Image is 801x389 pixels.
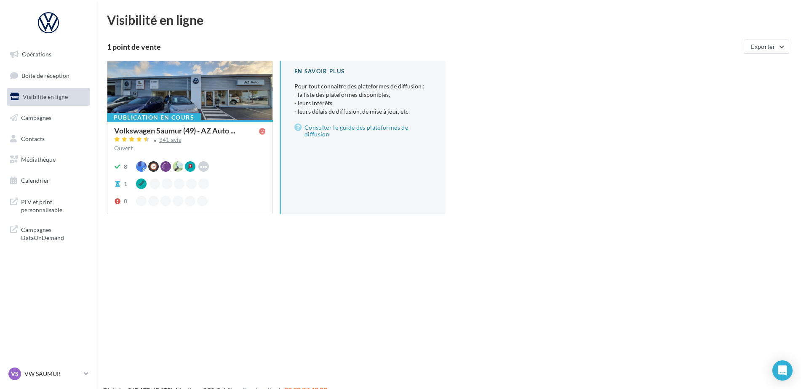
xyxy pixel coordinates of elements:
span: Médiathèque [21,156,56,163]
div: 341 avis [159,137,182,143]
div: Publication en cours [107,113,201,122]
a: Contacts [5,130,92,148]
div: Visibilité en ligne [107,13,791,26]
a: Campagnes [5,109,92,127]
span: Contacts [21,135,45,142]
li: - la liste des plateformes disponibles, [294,91,432,99]
button: Exporter [744,40,789,54]
a: PLV et print personnalisable [5,193,92,218]
div: Open Intercom Messenger [772,360,793,381]
span: Visibilité en ligne [23,93,68,100]
span: Campagnes DataOnDemand [21,224,87,242]
div: 8 [124,163,127,171]
li: - leurs intérêts, [294,99,432,107]
a: Boîte de réception [5,67,92,85]
span: Volkswagen Saumur (49) - AZ Auto ... [114,127,235,134]
a: Consulter le guide des plateformes de diffusion [294,123,432,139]
p: VW SAUMUR [24,370,80,378]
span: VS [11,370,19,378]
span: Opérations [22,51,51,58]
a: Médiathèque [5,151,92,168]
li: - leurs délais de diffusion, de mise à jour, etc. [294,107,432,116]
div: 1 [124,180,127,188]
a: Calendrier [5,172,92,189]
div: 1 point de vente [107,43,740,51]
a: VS VW SAUMUR [7,366,90,382]
span: Campagnes [21,114,51,121]
div: En savoir plus [294,67,432,75]
a: Opérations [5,45,92,63]
a: 341 avis [114,136,266,146]
a: Campagnes DataOnDemand [5,221,92,245]
span: Ouvert [114,144,133,152]
p: Pour tout connaître des plateformes de diffusion : [294,82,432,116]
span: Boîte de réception [21,72,69,79]
div: 0 [124,197,127,205]
span: Exporter [751,43,775,50]
a: Visibilité en ligne [5,88,92,106]
span: Calendrier [21,177,49,184]
span: PLV et print personnalisable [21,196,87,214]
